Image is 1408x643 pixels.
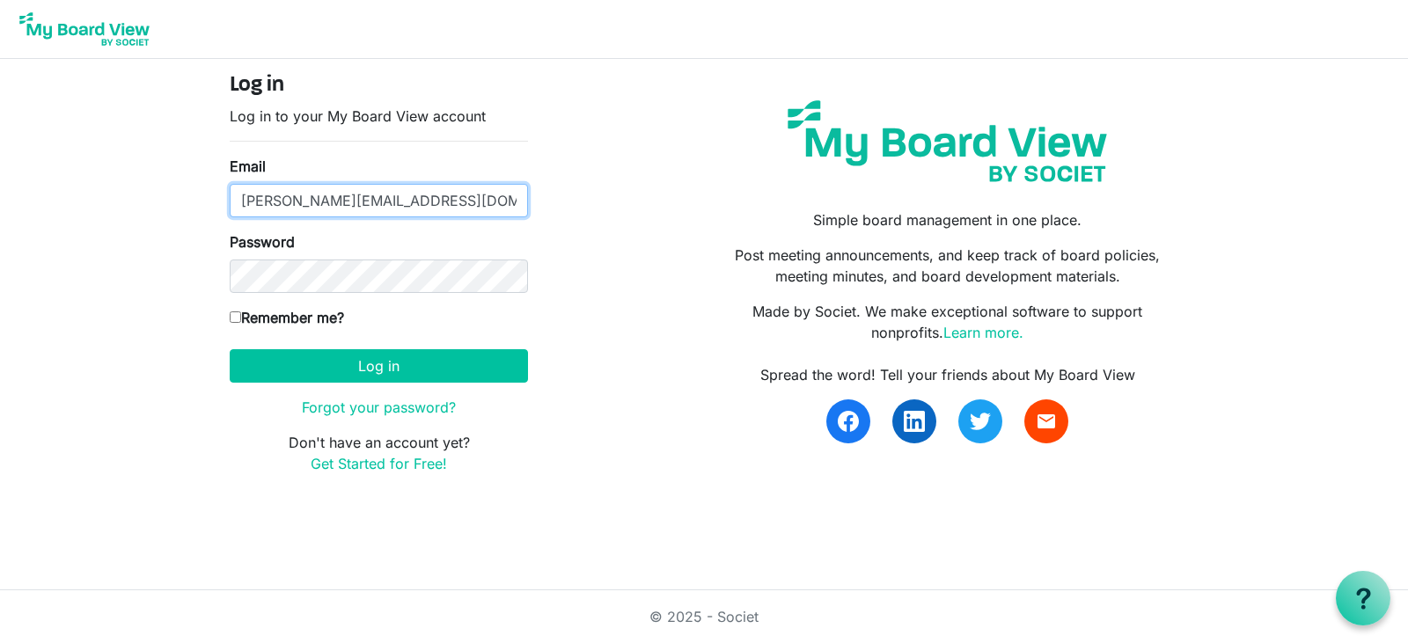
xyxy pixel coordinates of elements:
[717,364,1178,385] div: Spread the word! Tell your friends about My Board View
[230,311,241,323] input: Remember me?
[1036,411,1057,432] span: email
[774,87,1120,195] img: my-board-view-societ.svg
[717,209,1178,230] p: Simple board management in one place.
[717,301,1178,343] p: Made by Societ. We make exceptional software to support nonprofits.
[230,349,528,383] button: Log in
[230,307,344,328] label: Remember me?
[230,432,528,474] p: Don't have an account yet?
[14,7,155,51] img: My Board View Logo
[838,411,859,432] img: facebook.svg
[649,608,759,625] a: © 2025 - Societ
[230,73,528,99] h4: Log in
[302,398,456,416] a: Forgot your password?
[943,324,1023,341] a: Learn more.
[311,455,447,472] a: Get Started for Free!
[1024,399,1068,443] a: email
[970,411,991,432] img: twitter.svg
[717,245,1178,287] p: Post meeting announcements, and keep track of board policies, meeting minutes, and board developm...
[230,231,295,252] label: Password
[230,106,528,127] p: Log in to your My Board View account
[904,411,925,432] img: linkedin.svg
[230,156,266,177] label: Email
